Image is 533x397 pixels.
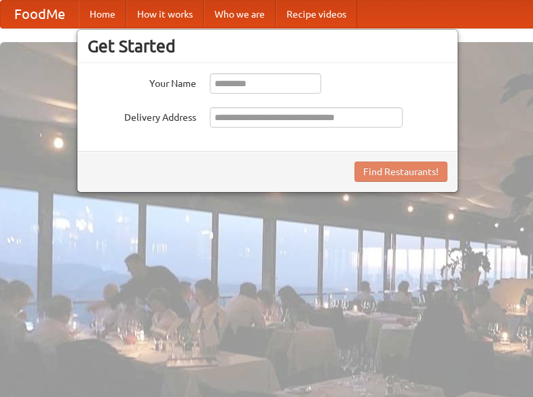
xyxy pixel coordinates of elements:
[88,73,196,90] label: Your Name
[88,36,447,56] h3: Get Started
[276,1,357,28] a: Recipe videos
[79,1,126,28] a: Home
[1,1,79,28] a: FoodMe
[88,107,196,124] label: Delivery Address
[204,1,276,28] a: Who we are
[126,1,204,28] a: How it works
[354,162,447,182] button: Find Restaurants!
